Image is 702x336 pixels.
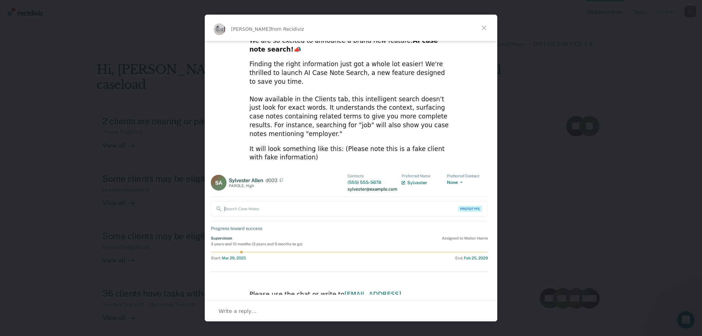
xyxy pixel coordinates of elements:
img: Profile image for Kim [214,23,225,35]
div: Please use the chat or write to with any questions! [249,290,453,308]
span: [PERSON_NAME] [231,26,271,32]
span: Write a reply… [219,306,257,316]
div: Open conversation and reply [205,301,497,321]
div: We are so excited to announce a brand new feature: 📣 [249,37,453,54]
span: Close [471,15,497,41]
div: It will look something like this: (Please note this is a fake client with fake information) [249,145,453,162]
div: Finding the right information just got a whole lot easier! We're thrilled to launch AI Case Note ... [249,60,453,138]
b: AI case note search! [249,37,438,53]
span: from Recidiviz [271,26,304,32]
